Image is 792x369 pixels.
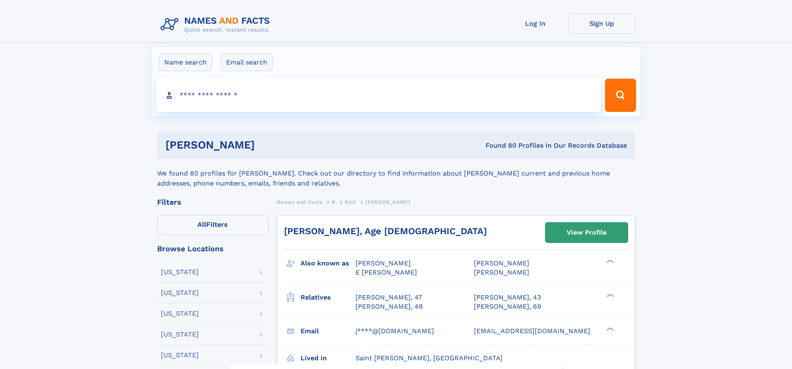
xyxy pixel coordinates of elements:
a: [PERSON_NAME], 43 [474,293,541,302]
div: Found 80 Profiles In Our Records Database [370,141,627,150]
span: [EMAIL_ADDRESS][DOMAIN_NAME] [474,327,590,335]
div: ❯ [604,259,614,264]
a: Log In [502,13,569,34]
div: [US_STATE] [161,310,199,317]
span: E [PERSON_NAME] [355,268,417,276]
span: R [332,199,336,205]
span: [PERSON_NAME] [355,259,411,267]
h1: [PERSON_NAME] [165,140,370,150]
a: [PERSON_NAME], Age [DEMOGRAPHIC_DATA] [284,226,487,236]
a: R [332,197,336,207]
div: Filters [157,198,269,206]
a: Names and Facts [277,197,323,207]
h3: Email [301,324,355,338]
label: Filters [157,215,269,235]
a: [PERSON_NAME], 69 [474,302,541,311]
label: Email search [221,54,273,71]
a: Rich [345,197,356,207]
input: search input [156,79,602,112]
h3: Relatives [301,290,355,305]
div: [US_STATE] [161,331,199,338]
div: ❯ [604,326,614,332]
div: We found 80 profiles for [PERSON_NAME]. Check out our directory to find information about [PERSON... [157,158,635,188]
div: [US_STATE] [161,352,199,359]
a: [PERSON_NAME], 47 [355,293,422,302]
button: Search Button [605,79,636,112]
div: Browse Locations [157,245,269,253]
h3: Also known as [301,256,355,270]
a: Sign Up [569,13,635,34]
div: View Profile [567,223,607,242]
label: Name search [159,54,212,71]
div: [US_STATE] [161,269,199,275]
a: View Profile [545,223,628,243]
span: All [197,220,206,228]
h3: Lived in [301,351,355,365]
span: Rich [345,199,356,205]
span: [PERSON_NAME] [365,199,410,205]
div: ❯ [604,292,614,298]
div: [US_STATE] [161,290,199,296]
img: Logo Names and Facts [157,13,277,36]
a: [PERSON_NAME], 49 [355,302,423,311]
span: Saint [PERSON_NAME], [GEOGRAPHIC_DATA] [355,354,503,362]
span: [PERSON_NAME] [474,268,529,276]
span: [PERSON_NAME] [474,259,529,267]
